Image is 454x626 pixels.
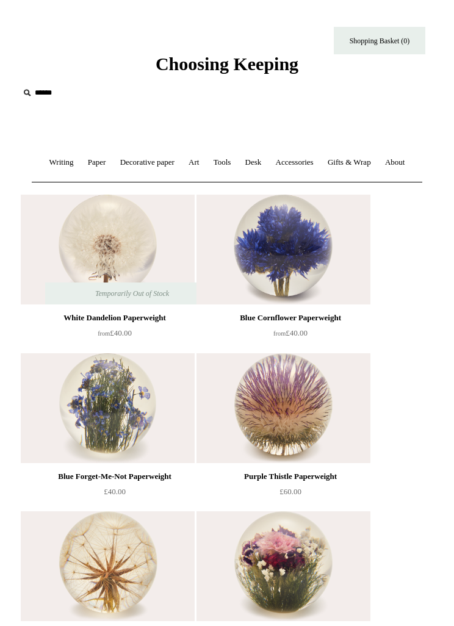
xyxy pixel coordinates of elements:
a: Purple Thistle Paperweight £60.00 [221,463,359,499]
a: Blue Forget-Me-Not Paperweight £40.00 [45,463,184,499]
div: Blue Cornflower Paperweight [224,311,356,325]
span: from [98,330,110,337]
span: £40.00 [98,328,132,337]
img: Purple Thistle Paperweight [196,353,370,463]
a: Blue Cornflower Paperweight Blue Cornflower Paperweight [221,195,394,304]
span: Temporarily Out of Stock [83,282,181,304]
a: Gifts & Wrap [322,146,377,179]
img: Tragopogon Paperweight [21,511,194,621]
a: Tragopogon Paperweight Tragopogon Paperweight [45,511,218,621]
a: Decorative paper [114,146,181,179]
a: Writing [43,146,80,179]
a: Choosing Keeping [156,63,298,72]
span: £60.00 [279,487,301,496]
a: Tools [207,146,237,179]
img: Blue Forget-Me-Not Paperweight [21,353,194,463]
a: Blue Forget-Me-Not Paperweight Blue Forget-Me-Not Paperweight [45,353,218,463]
span: £40.00 [104,487,126,496]
a: Purple Thistle Paperweight Purple Thistle Paperweight [221,353,394,463]
img: Mixed Flowers Paperweight [196,511,370,621]
a: About [379,146,411,179]
a: Mixed Flowers Paperweight Mixed Flowers Paperweight [221,511,394,621]
img: White Dandelion Paperweight [21,195,194,304]
div: Purple Thistle Paperweight [224,469,356,484]
a: Paper [82,146,112,179]
span: £40.00 [273,328,308,337]
a: Blue Cornflower Paperweight from£40.00 [221,304,359,341]
span: Choosing Keeping [156,54,298,74]
img: Blue Cornflower Paperweight [196,195,370,304]
div: Blue Forget-Me-Not Paperweight [48,469,181,484]
span: from [273,330,286,337]
a: Shopping Basket (0) [334,27,425,54]
a: White Dandelion Paperweight from£40.00 [45,304,184,341]
a: Accessories [270,146,320,179]
a: White Dandelion Paperweight White Dandelion Paperweight Temporarily Out of Stock [45,195,218,304]
div: White Dandelion Paperweight [48,311,181,325]
a: Art [182,146,205,179]
a: Desk [239,146,268,179]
